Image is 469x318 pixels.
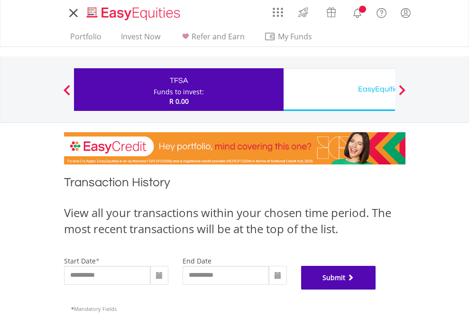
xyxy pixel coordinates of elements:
[64,174,405,195] h1: Transaction History
[57,90,76,99] button: Previous
[176,32,248,46] a: Refer and Earn
[85,6,184,21] img: EasyEquities_Logo.png
[273,7,283,18] img: grid-menu-icon.svg
[323,5,339,20] img: vouchers-v2.svg
[394,2,418,23] a: My Profile
[64,132,405,164] img: EasyCredit Promotion Banner
[64,256,96,265] label: start date
[83,2,184,21] a: Home page
[192,31,245,42] span: Refer and Earn
[169,97,189,106] span: R 0.00
[301,266,376,290] button: Submit
[183,256,212,265] label: end date
[345,2,369,21] a: Notifications
[80,74,278,87] div: TFSA
[66,32,105,46] a: Portfolio
[71,305,117,312] span: Mandatory Fields
[267,2,289,18] a: AppsGrid
[295,5,311,20] img: thrive-v2.svg
[154,87,204,97] div: Funds to invest:
[369,2,394,21] a: FAQ's and Support
[64,205,405,237] div: View all your transactions within your chosen time period. The most recent transactions will be a...
[264,30,326,43] span: My Funds
[117,32,164,46] a: Invest Now
[393,90,412,99] button: Next
[317,2,345,20] a: Vouchers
